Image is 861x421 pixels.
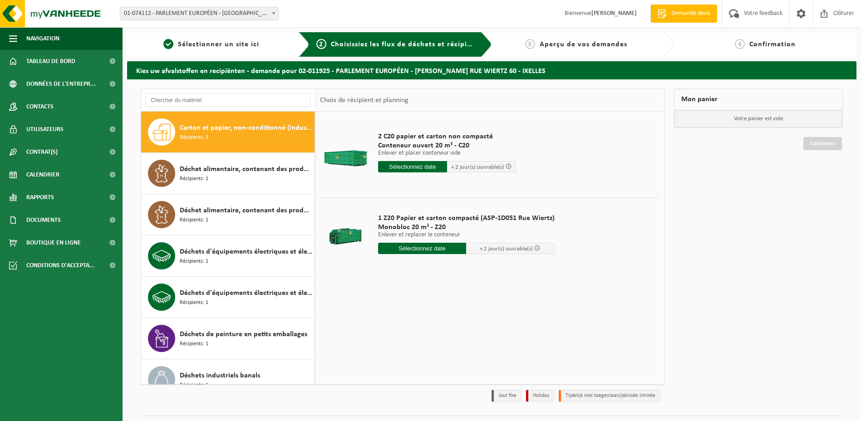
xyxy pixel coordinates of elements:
span: Boutique en ligne [26,231,81,254]
span: Déchets d'équipements électriques et électroniques - Sans tubes cathodiques [180,288,312,299]
input: Sélectionnez date [378,243,467,254]
span: Carton et papier, non-conditionné (industriel) [180,122,312,133]
a: Demande devis [650,5,717,23]
span: Choisissiez les flux de déchets et récipients [331,41,482,48]
span: 1 Z20 Papier et carton compacté (ASP-1D051 Rue Wiertz) [378,214,555,223]
li: Holiday [526,390,554,402]
span: Demande devis [669,9,713,18]
span: Déchets de peinture en petits emballages [180,329,307,340]
span: Récipients: 2 [180,133,208,142]
span: Rapports [26,186,54,209]
span: + 2 jour(s) ouvrable(s) [451,164,504,170]
span: Utilisateurs [26,118,64,141]
li: Tijdelijk niet toegestaan/période limitée [559,390,660,402]
span: Aperçu de vos demandes [540,41,627,48]
span: Calendrier [26,163,59,186]
span: + 2 jour(s) ouvrable(s) [480,246,533,252]
span: Navigation [26,27,59,50]
input: Chercher du matériel [146,93,310,107]
button: Déchets d'équipements électriques et électroniques - Sans tubes cathodiques Récipients: 1 [141,277,315,318]
span: Déchet alimentaire, contenant des produits d'origine animale, emballage mélangé (sans verre), cat 3 [180,164,312,175]
span: Contrat(s) [26,141,58,163]
span: 2 C20 papier et carton non compacté [378,132,516,141]
span: Sélectionner un site ici [178,41,259,48]
span: Conditions d'accepta... [26,254,95,277]
button: Déchets d'équipements électriques et électroniques - produits blancs (ménagers) Récipients: 1 [141,235,315,277]
span: 01-074112 - PARLEMENT EUROPÉEN - LUXEMBOURG [120,7,278,20]
span: 3 [525,39,535,49]
span: Contacts [26,95,54,118]
span: Récipients: 1 [180,299,208,307]
span: Récipients: 1 [180,257,208,266]
span: 1 [163,39,173,49]
span: Récipients: 1 [180,216,208,225]
span: 4 [735,39,745,49]
a: 1Sélectionner un site ici [132,39,291,50]
span: Déchets industriels banals [180,370,260,381]
span: 01-074112 - PARLEMENT EUROPÉEN - LUXEMBOURG [120,7,279,20]
input: Sélectionnez date [378,161,447,172]
button: Déchets de peinture en petits emballages Récipients: 1 [141,318,315,359]
div: Choix de récipient et planning [315,89,413,112]
span: Récipients: 1 [180,340,208,348]
p: Votre panier est vide [674,110,842,127]
span: 2 [316,39,326,49]
span: Récipients: 1 [180,381,208,390]
span: Tableau de bord [26,50,75,73]
strong: [PERSON_NAME] [591,10,637,17]
p: Enlever et placer conteneur vide [378,150,516,157]
button: Déchet alimentaire, contenant des produits d'origine animale, emballage mélangé (sans verre), cat... [141,153,315,194]
span: Monobloc 20 m³ - Z20 [378,223,555,232]
h2: Kies uw afvalstoffen en recipiënten - demande pour 02-011925 - PARLEMENT EUROPÉEN - [PERSON_NAME]... [127,61,856,79]
button: Déchets industriels banals Récipients: 1 [141,359,315,401]
span: Conteneur ouvert 20 m³ - C20 [378,141,516,150]
span: Confirmation [749,41,796,48]
li: Jour fixe [492,390,522,402]
span: Déchet alimentaire, contenant des produits d'origine animale, non emballé, catégorie 3 [180,205,312,216]
span: Documents [26,209,61,231]
button: Déchet alimentaire, contenant des produits d'origine animale, non emballé, catégorie 3 Récipients: 1 [141,194,315,235]
span: Déchets d'équipements électriques et électroniques - produits blancs (ménagers) [180,246,312,257]
span: Récipients: 1 [180,175,208,183]
div: Mon panier [674,88,843,110]
span: Données de l'entrepr... [26,73,96,95]
p: Enlever et replacer le conteneur [378,232,555,238]
a: Continuer [803,137,842,150]
button: Carton et papier, non-conditionné (industriel) Récipients: 2 [141,112,315,153]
